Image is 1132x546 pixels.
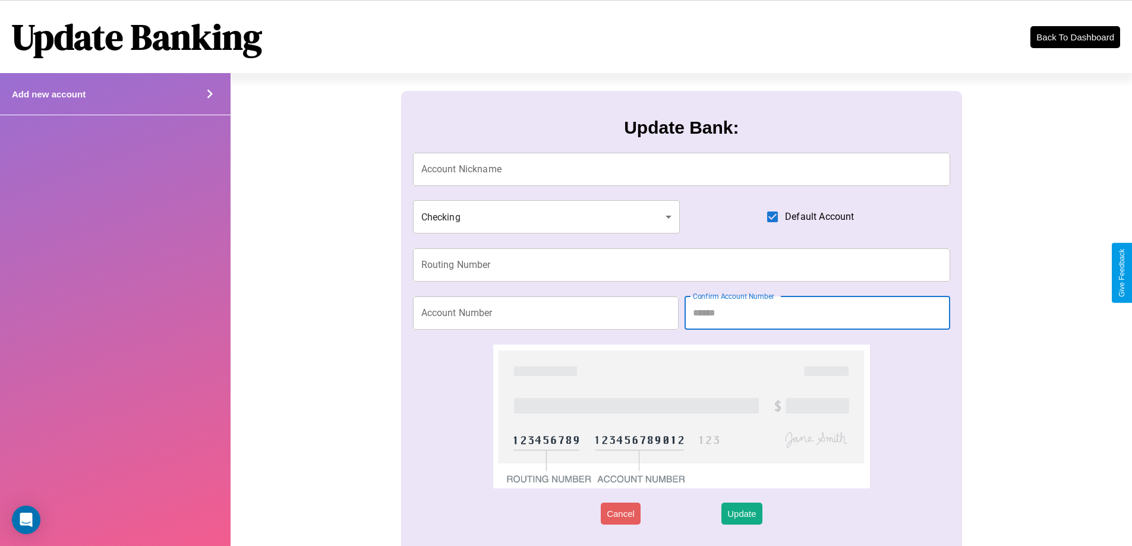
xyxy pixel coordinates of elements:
[493,345,869,488] img: check
[413,200,680,233] div: Checking
[624,118,739,138] h3: Update Bank:
[12,506,40,534] div: Open Intercom Messenger
[785,210,854,224] span: Default Account
[12,89,86,99] h4: Add new account
[1118,249,1126,297] div: Give Feedback
[12,12,262,61] h1: Update Banking
[601,503,641,525] button: Cancel
[1030,26,1120,48] button: Back To Dashboard
[693,291,774,301] label: Confirm Account Number
[721,503,762,525] button: Update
